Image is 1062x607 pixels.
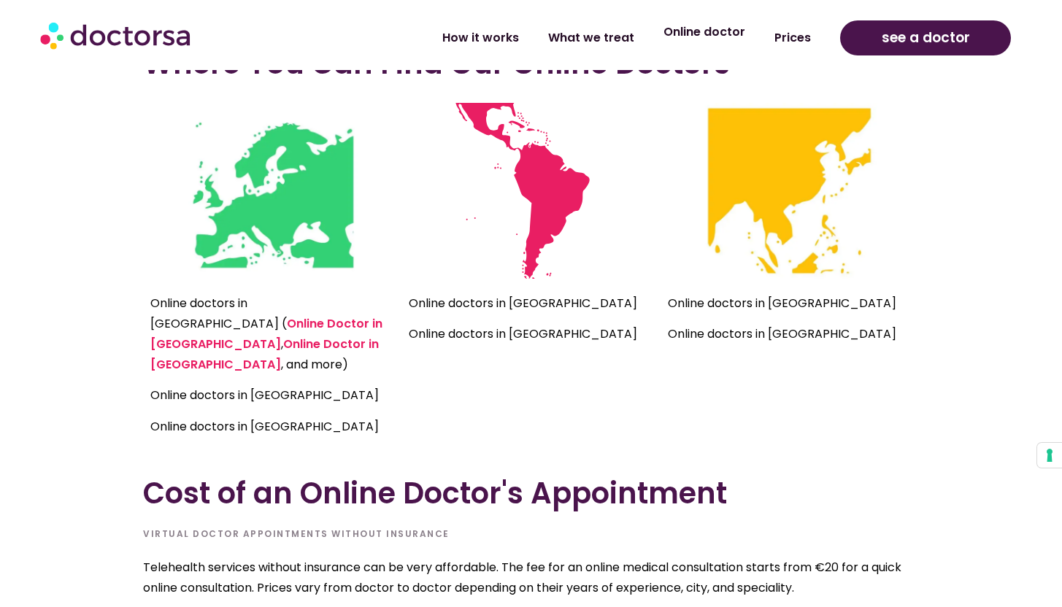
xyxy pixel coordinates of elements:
a: What we treat [534,21,649,55]
img: Mini map of the countries where Doctorsa is available - Southeast Asia [701,103,877,279]
h2: Where You Can Find Our Online Doctors [143,46,919,81]
p: Online doctors in [GEOGRAPHIC_DATA] ( , , and more) [150,293,394,375]
nav: Menu [281,21,826,55]
h6: Virtual Doctor Appointments Without Insurance​ [143,525,919,543]
p: Online doctors in [GEOGRAPHIC_DATA] [409,293,653,314]
p: Online doctors in [GEOGRAPHIC_DATA] [150,417,394,437]
p: Online doctors in [GEOGRAPHIC_DATA] [409,324,653,344]
button: Your consent preferences for tracking technologies [1037,443,1062,468]
p: Online doctors in [GEOGRAPHIC_DATA] [150,385,394,406]
img: Mini map of the countries where Doctorsa is available - Latin America [443,103,619,279]
img: Mini map of the countries where Doctorsa is available - Europe, UK and Turkey [185,103,361,279]
p: Online doctors in [GEOGRAPHIC_DATA] [668,324,912,344]
a: How it works [428,21,534,55]
a: Prices [760,21,826,55]
a: Online doctor [649,15,760,49]
p: Telehealth services without insurance can be very affordable. The fee for an online medical consu... [143,557,919,598]
h2: Cost of an Online Doctor's Appointment [143,476,919,511]
span: see a doctor [882,26,970,50]
p: Online doctors in [GEOGRAPHIC_DATA] [668,293,912,314]
a: see a doctor [840,20,1012,55]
